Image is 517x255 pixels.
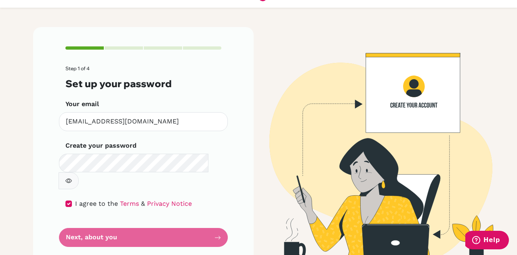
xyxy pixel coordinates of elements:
[65,65,90,71] span: Step 1 of 4
[465,231,509,251] iframe: Opens a widget where you can find more information
[147,200,192,207] a: Privacy Notice
[120,200,139,207] a: Terms
[65,99,99,109] label: Your email
[75,200,118,207] span: I agree to the
[65,141,137,150] label: Create your password
[141,200,145,207] span: &
[65,78,221,90] h3: Set up your password
[59,112,228,131] input: Insert your email*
